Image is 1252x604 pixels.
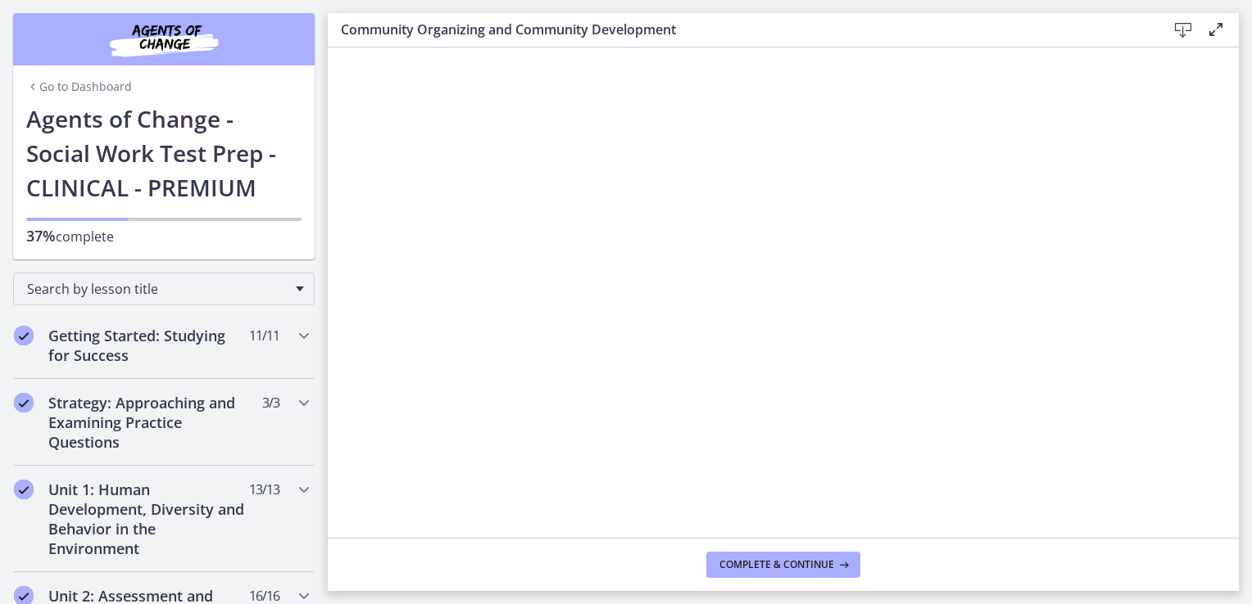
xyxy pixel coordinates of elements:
span: 3 / 3 [262,393,279,412]
h1: Agents of Change - Social Work Test Prep - CLINICAL - PREMIUM [26,101,302,205]
h3: Community Organizing and Community Development [341,20,1141,39]
i: Completed [14,480,34,499]
h2: Strategy: Approaching and Examining Practice Questions [48,393,248,452]
span: 13 / 13 [249,480,279,499]
div: Search by lesson title [13,273,315,305]
button: Complete & continue [706,552,860,578]
span: 11 / 11 [249,326,279,345]
a: Go to Dashboard [26,79,132,95]
p: complete [26,226,302,246]
i: Completed [14,326,34,345]
i: Completed [14,393,34,412]
h2: Getting Started: Studying for Success [48,326,248,365]
span: Search by lesson title [27,280,288,298]
img: Agents of Change [66,20,262,59]
span: 37% [26,226,56,246]
span: Complete & continue [719,558,834,571]
h2: Unit 1: Human Development, Diversity and Behavior in the Environment [48,480,248,558]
